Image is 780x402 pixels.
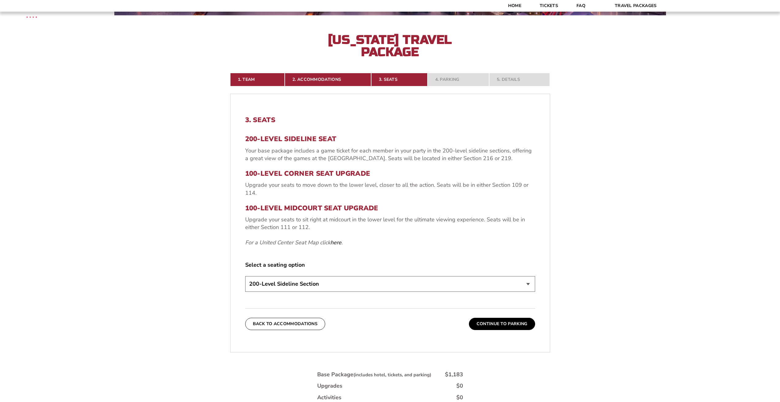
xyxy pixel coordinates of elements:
a: here [330,239,341,246]
label: Select a seating option [245,261,535,269]
div: $1,183 [445,371,463,378]
div: $0 [456,382,463,390]
button: Continue To Parking [469,318,535,330]
h3: 100-Level Midcourt Seat Upgrade [245,204,535,212]
div: $0 [456,394,463,401]
img: CBS Sports Thanksgiving Classic [18,3,45,30]
h2: 3. Seats [245,116,535,124]
p: Upgrade your seats to move down to the lower level, closer to all the action. Seats will be in ei... [245,181,535,197]
div: Upgrades [317,382,342,390]
em: For a United Center Seat Map click . [245,239,343,246]
h2: [US_STATE] Travel Package [323,34,458,58]
button: Back To Accommodations [245,318,325,330]
small: (includes hotel, tickets, and parking) [353,372,431,378]
h3: 100-Level Corner Seat Upgrade [245,170,535,178]
div: Activities [317,394,341,401]
p: Upgrade your seats to sit right at midcourt in the lower level for the ultimate viewing experienc... [245,216,535,231]
a: 2. Accommodations [285,73,371,86]
h3: 200-Level Sideline Seat [245,135,535,143]
a: 1. Team [230,73,285,86]
div: Base Package [317,371,431,378]
p: Your base package includes a game ticket for each member in your party in the 200-level sideline ... [245,147,535,162]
